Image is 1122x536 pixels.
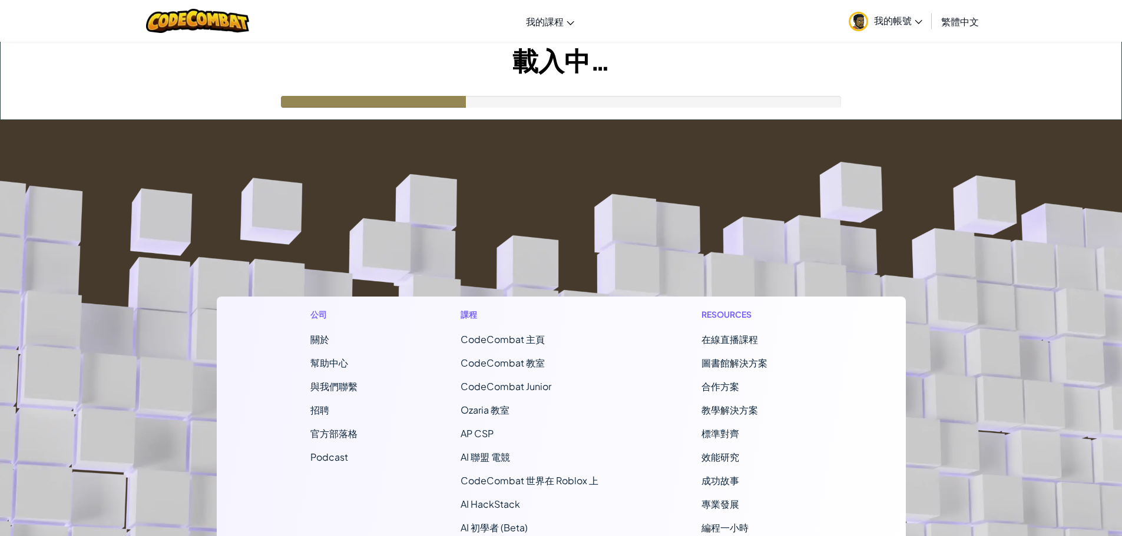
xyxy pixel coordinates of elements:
[941,15,979,28] span: 繁體中文
[701,521,749,534] a: 編程一小時
[461,333,545,345] span: CodeCombat 主頁
[849,12,868,31] img: avatar
[310,333,329,345] a: 關於
[843,2,928,39] a: 我的帳號
[310,427,358,440] a: 官方部落格
[310,357,348,369] a: 幫助中心
[461,498,520,510] a: AI HackStack
[701,498,739,510] a: 專業發展
[701,404,758,416] a: 教學解決方案
[526,15,564,28] span: 我的課程
[520,5,580,37] a: 我的課程
[461,308,598,321] h1: 課程
[701,380,739,392] a: 合作方案
[461,380,551,392] a: CodeCombat Junior
[461,521,528,534] a: AI 初學者 (Beta)
[1,42,1121,78] h1: 載入中…
[310,308,358,321] h1: 公司
[701,357,767,369] a: 圖書館解決方案
[146,9,249,33] img: CodeCombat logo
[874,14,922,26] span: 我的帳號
[461,474,598,487] a: CodeCombat 世界在 Roblox 上
[701,451,739,463] a: 效能研究
[310,380,358,392] span: 與我們聯繫
[935,5,985,37] a: 繁體中文
[461,427,494,440] a: AP CSP
[461,404,509,416] a: Ozaria 教室
[701,474,739,487] a: 成功故事
[701,308,812,321] h1: Resources
[310,404,329,416] a: 招聘
[701,333,758,345] a: 在線直播課程
[461,451,510,463] a: AI 聯盟 電競
[461,357,545,369] a: CodeCombat 教室
[310,451,348,463] a: Podcast
[701,427,739,440] a: 標準對齊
